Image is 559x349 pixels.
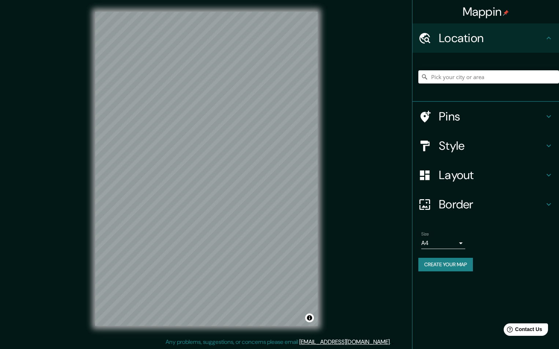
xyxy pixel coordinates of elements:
[418,70,559,83] input: Pick your city or area
[412,131,559,160] div: Style
[412,102,559,131] div: Pins
[305,313,314,322] button: Toggle attribution
[439,168,544,182] h4: Layout
[421,231,429,237] label: Size
[391,338,392,346] div: .
[418,258,473,271] button: Create your map
[412,23,559,53] div: Location
[439,109,544,124] h4: Pins
[299,338,390,346] a: [EMAIL_ADDRESS][DOMAIN_NAME]
[412,190,559,219] div: Border
[463,4,509,19] h4: Mappin
[503,10,509,16] img: pin-icon.png
[421,237,465,249] div: A4
[439,31,544,45] h4: Location
[95,12,318,326] canvas: Map
[439,138,544,153] h4: Style
[494,320,551,341] iframe: Help widget launcher
[439,197,544,212] h4: Border
[412,160,559,190] div: Layout
[392,338,393,346] div: .
[166,338,391,346] p: Any problems, suggestions, or concerns please email .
